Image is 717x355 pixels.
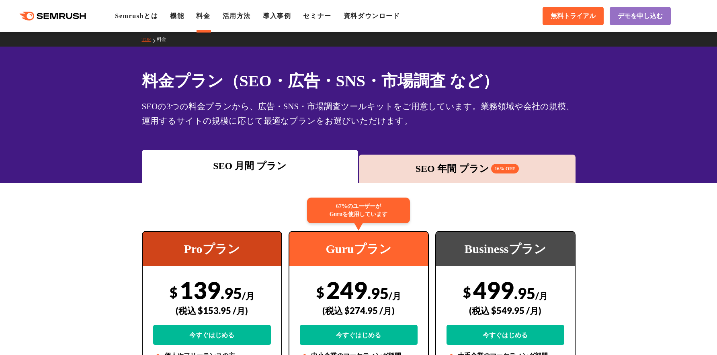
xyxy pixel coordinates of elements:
a: デモを申し込む [610,7,671,25]
span: .95 [367,284,389,302]
div: (税込 $153.95 /月) [153,296,271,325]
a: 導入事例 [263,12,291,19]
a: 料金 [157,37,172,42]
span: .95 [221,284,242,302]
span: 16% OFF [491,164,519,173]
a: TOP [142,37,157,42]
span: $ [170,284,178,300]
a: 料金 [196,12,210,19]
div: SEO 月間 プラン [146,159,354,173]
span: デモを申し込む [618,12,663,20]
div: Proプラン [143,232,281,266]
div: (税込 $274.95 /月) [300,296,418,325]
a: 今すぐはじめる [447,325,564,345]
div: 139 [153,276,271,345]
span: /月 [242,290,254,301]
a: 活用方法 [223,12,251,19]
span: $ [463,284,471,300]
a: 機能 [170,12,184,19]
a: 今すぐはじめる [300,325,418,345]
div: 499 [447,276,564,345]
div: 67%のユーザーが Guruを使用しています [307,198,410,223]
span: 無料トライアル [551,12,596,20]
a: 資料ダウンロード [344,12,400,19]
span: $ [316,284,324,300]
div: 249 [300,276,418,345]
span: .95 [514,284,535,302]
h1: 料金プラン（SEO・広告・SNS・市場調査 など） [142,69,576,93]
div: Businessプラン [436,232,575,266]
a: セミナー [303,12,331,19]
div: SEO 年間 プラン [363,161,572,176]
span: /月 [535,290,548,301]
span: /月 [389,290,401,301]
a: 今すぐはじめる [153,325,271,345]
div: Guruプラン [289,232,428,266]
a: Semrushとは [115,12,158,19]
a: 無料トライアル [543,7,604,25]
div: SEOの3つの料金プランから、広告・SNS・市場調査ツールキットをご用意しています。業務領域や会社の規模、運用するサイトの規模に応じて最適なプランをお選びいただけます。 [142,99,576,128]
div: (税込 $549.95 /月) [447,296,564,325]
